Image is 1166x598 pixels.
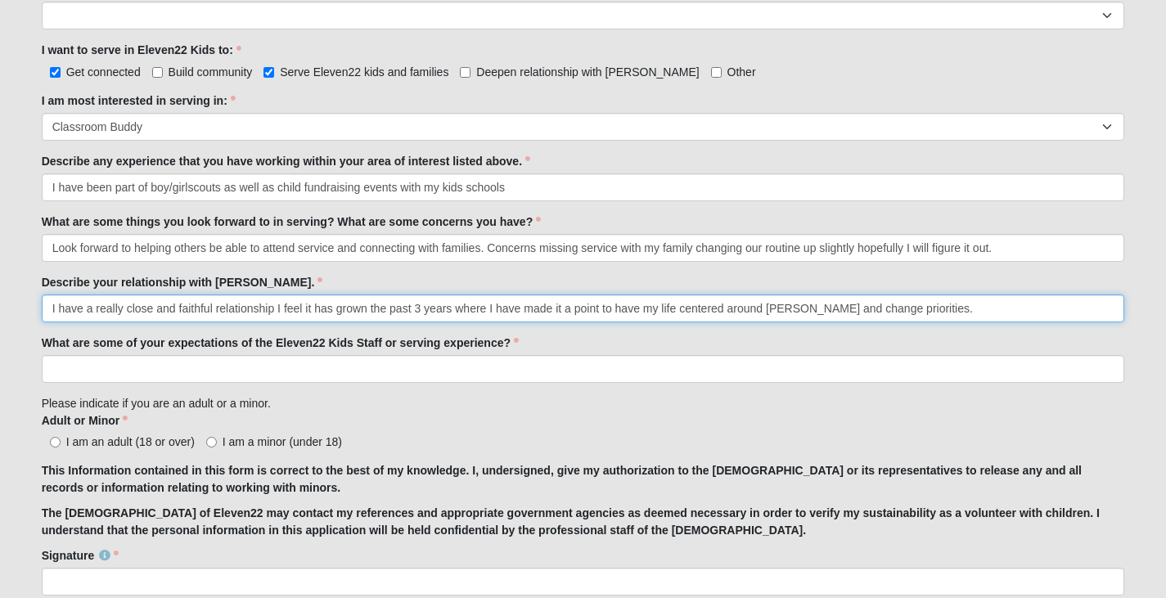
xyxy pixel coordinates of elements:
[42,214,542,230] label: What are some things you look forward to in serving? What are some concerns you have?
[42,153,530,169] label: Describe any experience that you have working within your area of interest listed above.
[42,547,119,564] label: Signature
[42,42,241,58] label: I want to serve in Eleven22 Kids to:
[42,92,236,109] label: I am most interested in serving in:
[66,435,195,448] span: I am an adult (18 or over)
[50,437,61,447] input: I am an adult (18 or over)
[42,412,128,429] label: Adult or Minor
[42,506,1100,537] strong: The [DEMOGRAPHIC_DATA] of Eleven22 may contact my references and appropriate government agencies ...
[223,435,342,448] span: I am a minor (under 18)
[206,437,217,447] input: I am a minor (under 18)
[66,65,141,79] span: Get connected
[263,67,274,78] input: Serve Eleven22 kids and families
[42,274,323,290] label: Describe your relationship with [PERSON_NAME].
[460,67,470,78] input: Deepen relationship with [PERSON_NAME]
[42,464,1082,494] strong: This Information contained in this form is correct to the best of my knowledge. I, undersigned, g...
[727,65,756,79] span: Other
[280,65,448,79] span: Serve Eleven22 kids and families
[476,65,699,79] span: Deepen relationship with [PERSON_NAME]
[152,67,163,78] input: Build community
[169,65,253,79] span: Build community
[711,67,722,78] input: Other
[50,67,61,78] input: Get connected
[42,335,519,351] label: What are some of your expectations of the Eleven22 Kids Staff or serving experience?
